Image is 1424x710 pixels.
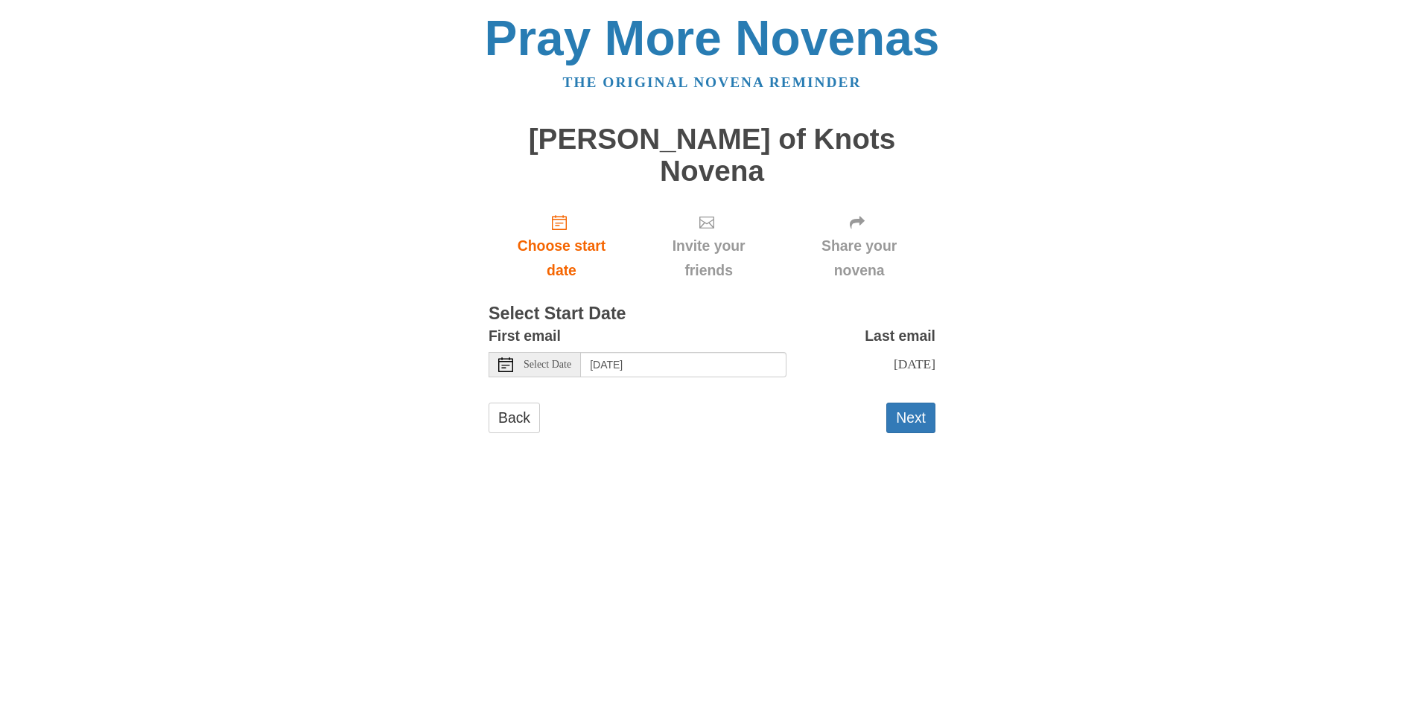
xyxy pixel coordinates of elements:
[485,10,940,65] a: Pray More Novenas
[489,403,540,433] a: Back
[563,74,862,90] a: The original novena reminder
[489,124,935,187] h1: [PERSON_NAME] of Knots Novena
[489,324,561,348] label: First email
[489,304,935,324] h3: Select Start Date
[503,234,620,283] span: Choose start date
[865,324,935,348] label: Last email
[635,202,783,290] div: Click "Next" to confirm your start date first.
[886,403,935,433] button: Next
[489,202,635,290] a: Choose start date
[524,359,571,370] span: Select Date
[783,202,935,290] div: Click "Next" to confirm your start date first.
[649,234,768,283] span: Invite your friends
[798,234,921,283] span: Share your novena
[894,356,935,371] span: [DATE]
